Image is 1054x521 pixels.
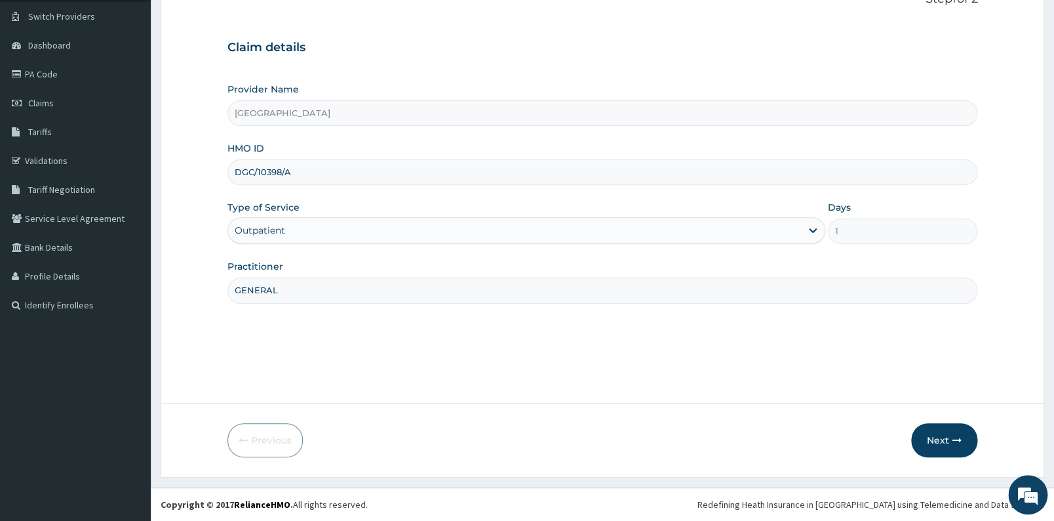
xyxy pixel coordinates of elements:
[227,83,299,96] label: Provider Name
[24,66,53,98] img: d_794563401_company_1708531726252_794563401
[28,97,54,109] span: Claims
[68,73,220,91] div: Chat with us now
[227,423,303,457] button: Previous
[235,224,285,237] div: Outpatient
[697,498,1044,511] div: Redefining Heath Insurance in [GEOGRAPHIC_DATA] using Telemedicine and Data Science!
[227,278,977,303] input: Enter Name
[76,165,181,298] span: We're online!
[234,499,290,511] a: RelianceHMO
[28,10,95,22] span: Switch Providers
[227,260,283,273] label: Practitioner
[161,499,293,511] strong: Copyright © 2017 .
[227,159,977,185] input: Enter HMO ID
[227,142,264,155] label: HMO ID
[7,358,250,404] textarea: Type your message and hit 'Enter'
[227,41,977,55] h3: Claim details
[151,488,1054,521] footer: All rights reserved.
[28,184,95,196] span: Tariff Negotiation
[28,39,71,51] span: Dashboard
[215,7,246,38] div: Minimize live chat window
[28,126,52,138] span: Tariffs
[227,201,300,214] label: Type of Service
[828,201,851,214] label: Days
[911,423,977,457] button: Next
